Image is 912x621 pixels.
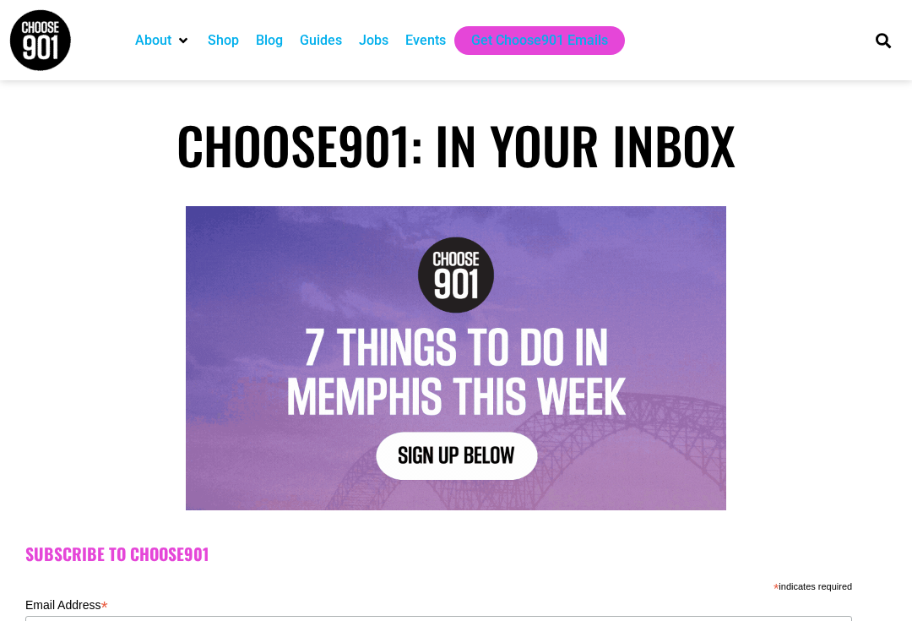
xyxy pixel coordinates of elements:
[870,26,898,54] div: Search
[25,544,887,564] h2: Subscribe to Choose901
[127,26,199,55] div: About
[186,206,726,510] img: Text graphic with "Choose 901" logo. Reads: "7 Things to Do in Memphis This Week. Sign Up Below."...
[127,26,851,55] nav: Main nav
[208,30,239,51] a: Shop
[25,593,852,613] label: Email Address
[256,30,283,51] a: Blog
[471,30,608,51] a: Get Choose901 Emails
[300,30,342,51] a: Guides
[25,577,852,593] div: indicates required
[359,30,388,51] a: Jobs
[135,30,171,51] a: About
[405,30,446,51] a: Events
[8,114,904,175] h1: Choose901: In Your Inbox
